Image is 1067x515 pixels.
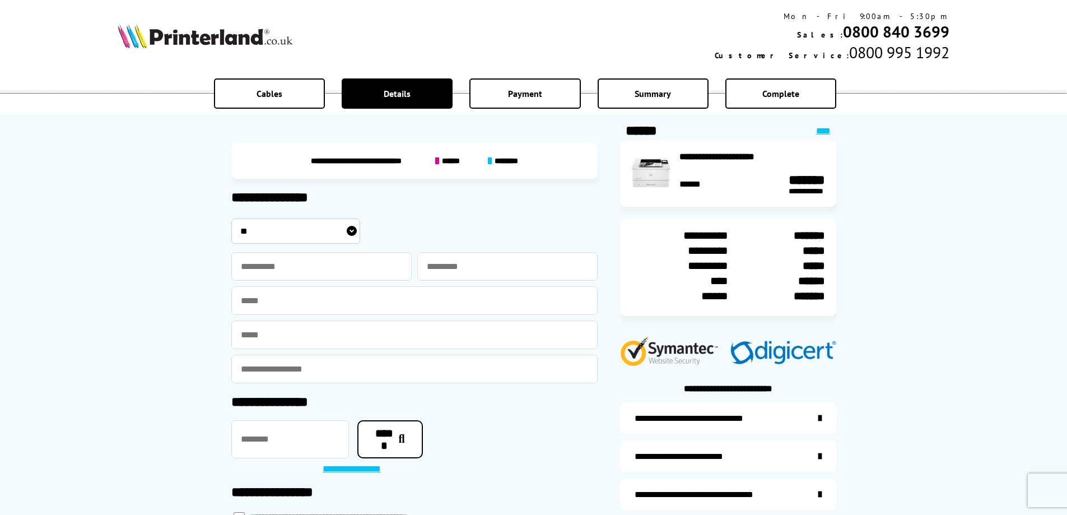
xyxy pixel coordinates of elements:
[635,88,671,99] span: Summary
[257,88,282,99] span: Cables
[384,88,411,99] span: Details
[843,21,949,42] a: 0800 840 3699
[762,88,799,99] span: Complete
[715,11,949,21] div: Mon - Fri 9:00am - 5:30pm
[620,440,836,472] a: items-arrive
[620,402,836,434] a: additional-ink
[118,24,292,48] img: Printerland Logo
[797,30,843,40] span: Sales:
[620,479,836,510] a: additional-cables
[715,50,849,61] span: Customer Service:
[849,42,949,63] span: 0800 995 1992
[508,88,542,99] span: Payment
